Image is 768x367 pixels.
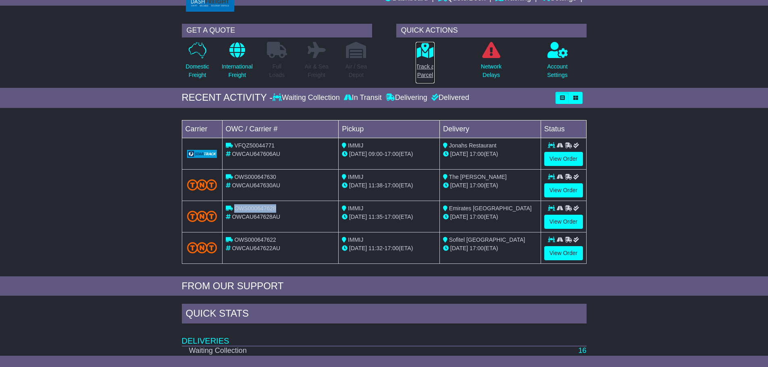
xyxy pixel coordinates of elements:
span: OWS000647622 [234,236,276,243]
div: (ETA) [443,213,537,221]
div: Delivering [384,93,429,102]
span: 17:00 [385,182,399,189]
a: View Order [544,246,583,260]
div: Quick Stats [182,304,587,326]
div: (ETA) [443,244,537,253]
a: AccountSettings [547,41,568,84]
a: Track aParcel [415,41,435,84]
span: [DATE] [450,182,468,189]
div: GET A QUOTE [182,24,372,37]
span: 17:00 [385,214,399,220]
span: The [PERSON_NAME] [449,174,507,180]
span: 17:00 [470,182,484,189]
span: [DATE] [450,151,468,157]
span: 11:38 [368,182,383,189]
span: [DATE] [450,214,468,220]
div: (ETA) [443,181,537,190]
span: OWCAU647622AU [232,245,280,251]
td: Waiting Collection [182,346,512,355]
span: Jonahs Restaurant [449,142,497,149]
td: Pickup [339,120,440,138]
span: 11:32 [368,245,383,251]
span: 17:00 [385,151,399,157]
p: Network Delays [481,62,502,79]
span: 17:00 [470,151,484,157]
p: Air / Sea Depot [345,62,367,79]
span: IMMIJ [348,174,363,180]
span: OWCAU647628AU [232,214,280,220]
td: Delivery [439,120,541,138]
a: View Order [544,215,583,229]
span: 17:00 [385,245,399,251]
span: 11:35 [368,214,383,220]
span: IMMIJ [348,236,363,243]
img: TNT_Domestic.png [187,242,217,253]
span: VFQZ50044771 [234,142,275,149]
span: OWCAU647630AU [232,182,280,189]
span: Emirates [GEOGRAPHIC_DATA] [449,205,532,211]
span: [DATE] [450,245,468,251]
div: - (ETA) [342,244,436,253]
p: Air & Sea Freight [305,62,329,79]
td: Deliveries [182,326,587,346]
span: OWS000647628 [234,205,276,211]
div: Delivered [429,93,469,102]
div: FROM OUR SUPPORT [182,280,587,292]
p: Full Loads [267,62,287,79]
img: GetCarrierServiceLogo [187,150,217,158]
span: IMMIJ [348,205,363,211]
span: Sofitel [GEOGRAPHIC_DATA] [449,236,525,243]
td: Carrier [182,120,222,138]
div: - (ETA) [342,213,436,221]
div: In Transit [342,93,384,102]
span: [DATE] [349,182,367,189]
p: Domestic Freight [185,62,209,79]
a: 2 [582,355,586,363]
div: Waiting Collection [273,93,341,102]
a: InternationalFreight [221,41,253,84]
span: 17:00 [470,214,484,220]
div: RECENT ACTIVITY - [182,92,273,104]
p: Account Settings [547,62,568,79]
span: [DATE] [349,214,367,220]
span: IMMIJ [348,142,363,149]
span: OWS000647630 [234,174,276,180]
span: [DATE] [349,151,367,157]
img: TNT_Domestic.png [187,211,217,222]
span: OWCAU647606AU [232,151,280,157]
td: Status [541,120,586,138]
a: View Order [544,183,583,197]
div: QUICK ACTIONS [396,24,587,37]
img: TNT_Domestic.png [187,179,217,190]
p: International Freight [222,62,253,79]
div: - (ETA) [342,181,436,190]
a: NetworkDelays [481,41,502,84]
a: View Order [544,152,583,166]
span: 09:00 [368,151,383,157]
span: [DATE] [349,245,367,251]
td: In Transit [182,355,512,364]
td: OWC / Carrier # [222,120,339,138]
a: DomesticFreight [185,41,209,84]
div: (ETA) [443,150,537,158]
a: 16 [578,346,586,355]
p: Track a Parcel [416,62,434,79]
div: - (ETA) [342,150,436,158]
span: 17:00 [470,245,484,251]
